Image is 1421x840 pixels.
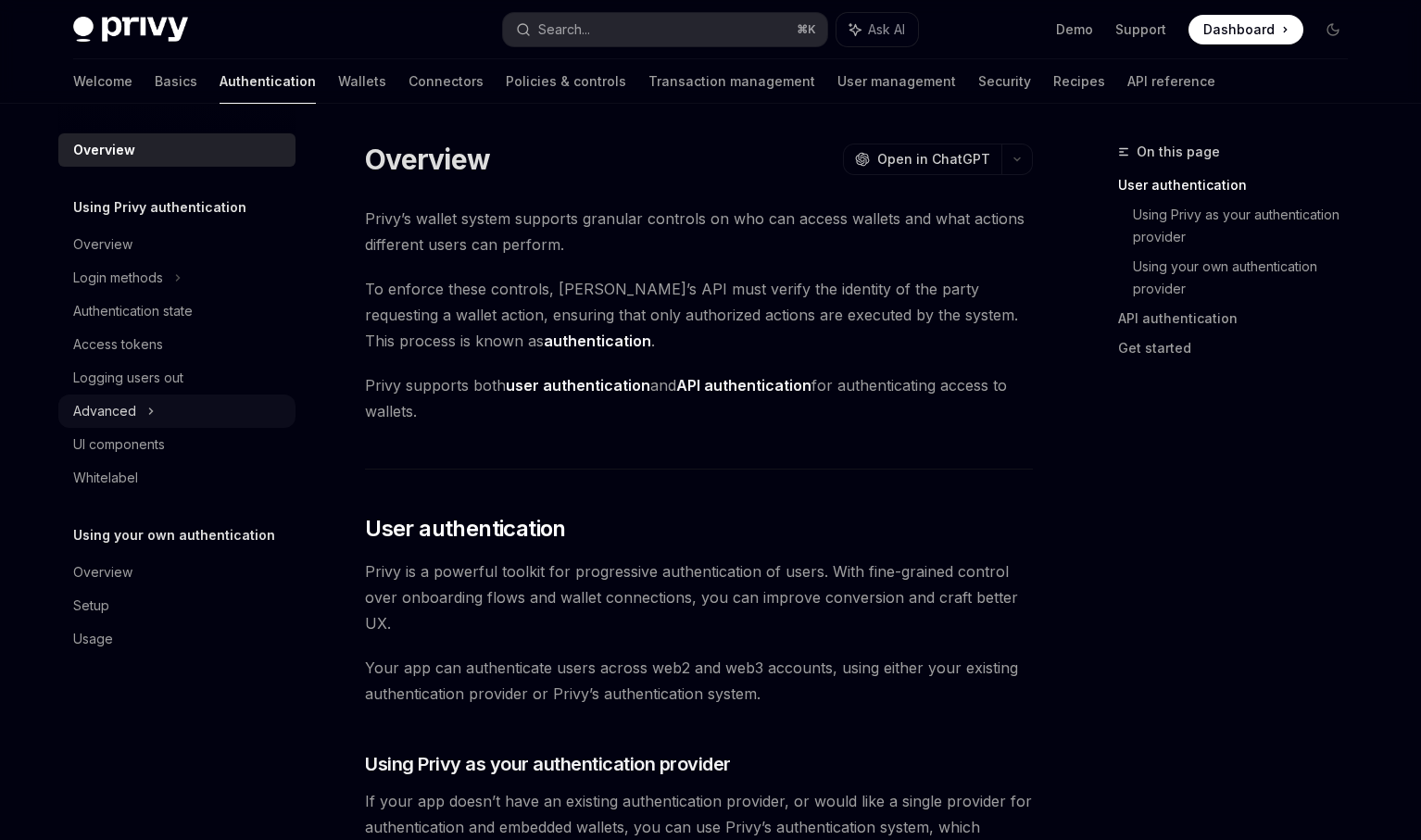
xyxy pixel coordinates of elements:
[155,59,197,104] a: Basics
[409,59,484,104] a: Connectors
[365,655,1033,707] span: Your app can authenticate users across web2 and web3 accounts, using either your existing authent...
[73,400,136,422] div: Advanced
[837,59,956,104] a: User management
[1118,304,1363,333] a: API authentication
[58,361,296,395] a: Logging users out
[73,233,132,256] div: Overview
[365,143,490,176] h1: Overview
[506,59,626,104] a: Policies & controls
[73,267,163,289] div: Login methods
[1056,20,1093,39] a: Demo
[220,59,316,104] a: Authentication
[58,328,296,361] a: Access tokens
[58,461,296,495] a: Whitelabel
[1127,59,1215,104] a: API reference
[506,376,650,395] strong: user authentication
[1188,15,1303,44] a: Dashboard
[836,13,918,46] button: Ask AI
[58,428,296,461] a: UI components
[73,561,132,583] div: Overview
[797,22,816,37] span: ⌘ K
[843,144,1001,175] button: Open in ChatGPT
[365,558,1033,636] span: Privy is a powerful toolkit for progressive authentication of users. With fine-grained control ov...
[1203,20,1275,39] span: Dashboard
[73,367,183,389] div: Logging users out
[58,295,296,328] a: Authentication state
[877,150,990,169] span: Open in ChatGPT
[1318,15,1348,44] button: Toggle dark mode
[1118,333,1363,363] a: Get started
[58,589,296,622] a: Setup
[538,19,590,41] div: Search...
[978,59,1031,104] a: Security
[73,196,246,219] h5: Using Privy authentication
[365,751,731,777] span: Using Privy as your authentication provider
[648,59,815,104] a: Transaction management
[73,300,193,322] div: Authentication state
[365,372,1033,424] span: Privy supports both and for authenticating access to wallets.
[365,514,566,544] span: User authentication
[338,59,386,104] a: Wallets
[1053,59,1105,104] a: Recipes
[73,628,113,650] div: Usage
[544,332,651,350] strong: authentication
[676,376,811,395] strong: API authentication
[58,622,296,656] a: Usage
[1118,170,1363,200] a: User authentication
[73,59,132,104] a: Welcome
[365,276,1033,354] span: To enforce these controls, [PERSON_NAME]’s API must verify the identity of the party requesting a...
[503,13,827,46] button: Search...⌘K
[73,433,165,456] div: UI components
[1133,252,1363,304] a: Using your own authentication provider
[73,467,138,489] div: Whitelabel
[73,524,275,546] h5: Using your own authentication
[58,556,296,589] a: Overview
[1115,20,1166,39] a: Support
[73,139,135,161] div: Overview
[73,333,163,356] div: Access tokens
[1137,141,1220,163] span: On this page
[365,206,1033,257] span: Privy’s wallet system supports granular controls on who can access wallets and what actions diffe...
[1133,200,1363,252] a: Using Privy as your authentication provider
[58,133,296,167] a: Overview
[58,228,296,261] a: Overview
[73,595,109,617] div: Setup
[868,20,905,39] span: Ask AI
[73,17,188,43] img: dark logo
